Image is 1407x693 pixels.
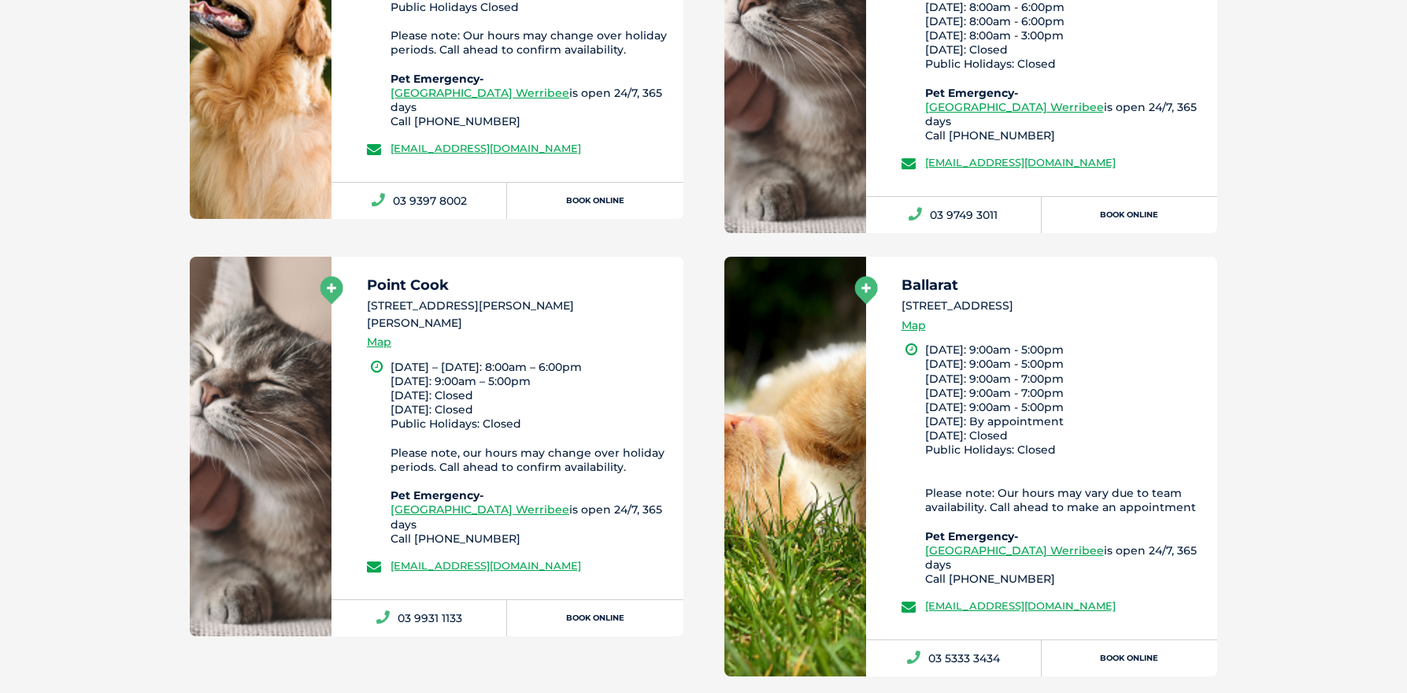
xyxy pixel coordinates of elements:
a: [EMAIL_ADDRESS][DOMAIN_NAME] [391,559,581,572]
a: Book Online [507,183,683,219]
b: Pet Emergency- [391,488,483,502]
a: [GEOGRAPHIC_DATA] Werribee [391,86,569,100]
a: 03 9397 8002 [331,183,507,219]
b: Pet Emergency- [925,86,1018,100]
a: Map [367,333,391,351]
a: Book Online [1042,197,1217,233]
b: Pet Emergency- [925,529,1018,543]
li: [DATE] – [DATE]: 8:00am – 6:00pm [DATE]: 9:00am – 5:00pm [DATE]: Closed [DATE]: Closed Public Hol... [391,360,669,546]
a: [EMAIL_ADDRESS][DOMAIN_NAME] [925,156,1116,169]
a: 03 9749 3011 [866,197,1042,233]
h5: Point Cook [367,278,669,292]
li: [DATE]: 9:00am - 5:00pm [DATE]: 9:00am - 5:00pm [DATE]: 9:00am - 7:00pm [DATE]: 9:00am - 7:00pm [... [925,343,1204,586]
b: Pet Emergency- [391,72,483,86]
a: 03 5333 3434 [866,640,1042,676]
a: 03 9931 1133 [331,600,507,636]
a: [GEOGRAPHIC_DATA] Werribee [925,100,1104,114]
a: [GEOGRAPHIC_DATA] Werribee [925,543,1104,558]
a: Book Online [507,600,683,636]
a: Book Online [1042,640,1217,676]
a: Map [902,317,926,335]
a: [EMAIL_ADDRESS][DOMAIN_NAME] [925,599,1116,612]
h5: Ballarat [902,278,1204,292]
li: [STREET_ADDRESS] [902,298,1204,314]
li: [STREET_ADDRESS][PERSON_NAME][PERSON_NAME] [367,298,669,332]
a: [GEOGRAPHIC_DATA] Werribee [391,502,569,517]
a: [EMAIL_ADDRESS][DOMAIN_NAME] [391,142,581,154]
